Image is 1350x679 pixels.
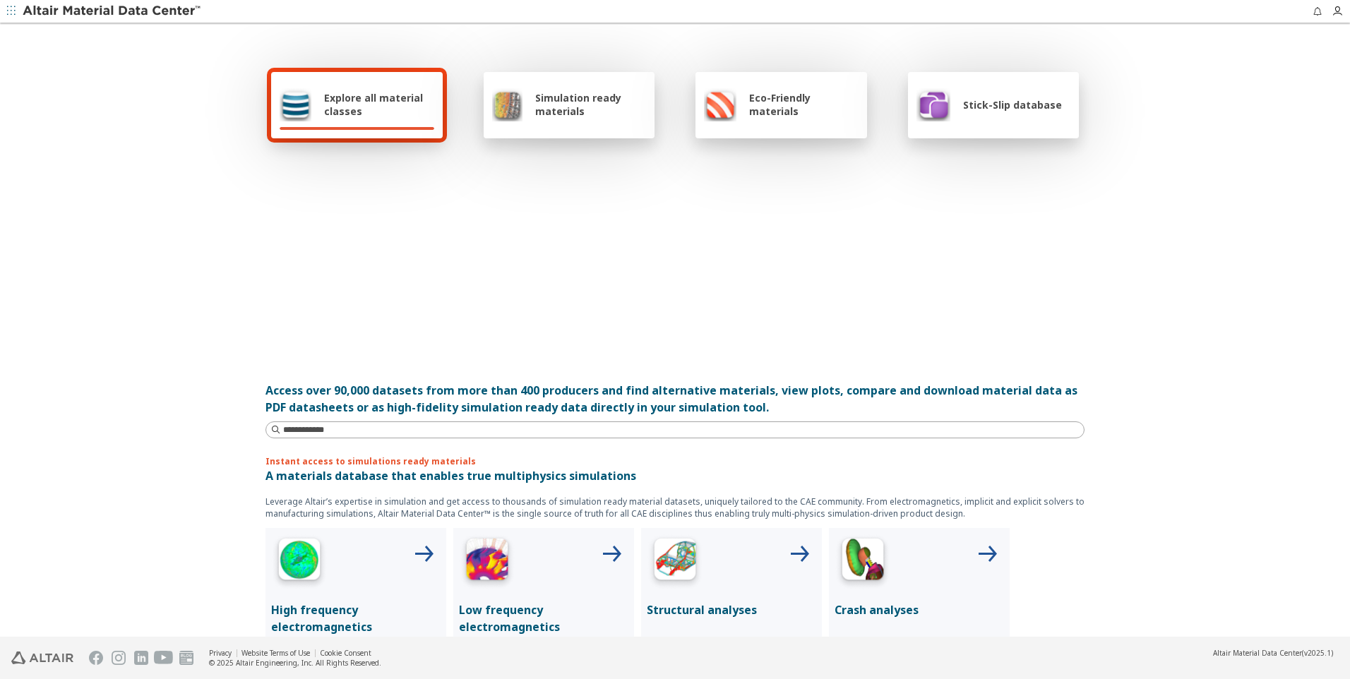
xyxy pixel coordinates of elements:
[459,601,628,635] p: Low frequency electromagnetics
[265,467,1085,484] p: A materials database that enables true multiphysics simulations
[835,601,1004,618] p: Crash analyses
[535,91,646,118] span: Simulation ready materials
[241,648,310,658] a: Website Terms of Use
[280,88,311,121] img: Explore all material classes
[271,601,441,635] p: High frequency electromagnetics
[23,4,203,18] img: Altair Material Data Center
[749,91,858,118] span: Eco-Friendly materials
[209,658,381,668] div: © 2025 Altair Engineering, Inc. All Rights Reserved.
[320,648,371,658] a: Cookie Consent
[11,651,73,664] img: Altair Engineering
[265,495,1085,519] p: Leverage Altair’s expertise in simulation and get access to thousands of simulation ready materia...
[209,648,232,658] a: Privacy
[963,98,1062,112] span: Stick-Slip database
[271,534,328,590] img: High Frequency Icon
[265,455,1085,467] p: Instant access to simulations ready materials
[459,534,515,590] img: Low Frequency Icon
[835,534,891,590] img: Crash Analyses Icon
[916,88,950,121] img: Stick-Slip database
[324,91,434,118] span: Explore all material classes
[704,88,736,121] img: Eco-Friendly materials
[1213,648,1302,658] span: Altair Material Data Center
[265,382,1085,416] div: Access over 90,000 datasets from more than 400 producers and find alternative materials, view plo...
[647,601,816,618] p: Structural analyses
[492,88,522,121] img: Simulation ready materials
[647,534,703,590] img: Structural Analyses Icon
[1213,648,1333,658] div: (v2025.1)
